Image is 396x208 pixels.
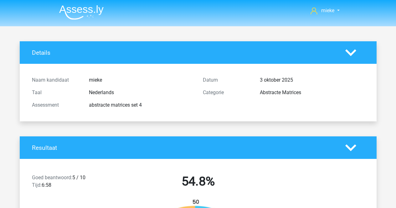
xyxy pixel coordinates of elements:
[198,89,255,96] div: Categorie
[32,175,72,180] span: Goed beantwoord:
[32,182,42,188] span: Tijd:
[27,101,84,109] div: Assessment
[32,144,336,151] h4: Resultaat
[84,89,198,96] div: Nederlands
[59,5,104,20] img: Assessly
[308,7,342,14] a: mieke
[27,174,113,191] div: 5 / 10 6:58
[321,8,334,13] span: mieke
[27,89,84,96] div: Taal
[255,89,369,96] div: Abstracte Matrices
[198,76,255,84] div: Datum
[117,174,279,189] h2: 54.8%
[27,76,84,84] div: Naam kandidaat
[32,49,336,56] h4: Details
[255,76,369,84] div: 3 oktober 2025
[84,101,198,109] div: abstracte matrices set 4
[84,76,198,84] div: mieke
